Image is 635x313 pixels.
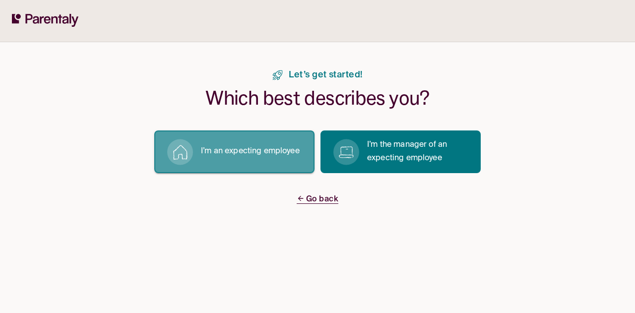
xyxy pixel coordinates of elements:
a: Go back [297,193,338,206]
span: Go back [297,195,338,204]
span: Let’s get started! [289,70,362,80]
p: I’m the manager of an expecting employee [367,138,469,165]
h1: Which best describes you? [205,86,429,111]
button: I’m an expecting employee [154,130,315,173]
p: I’m an expecting employee [201,145,300,158]
button: I’m the manager of an expecting employee [320,130,481,173]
